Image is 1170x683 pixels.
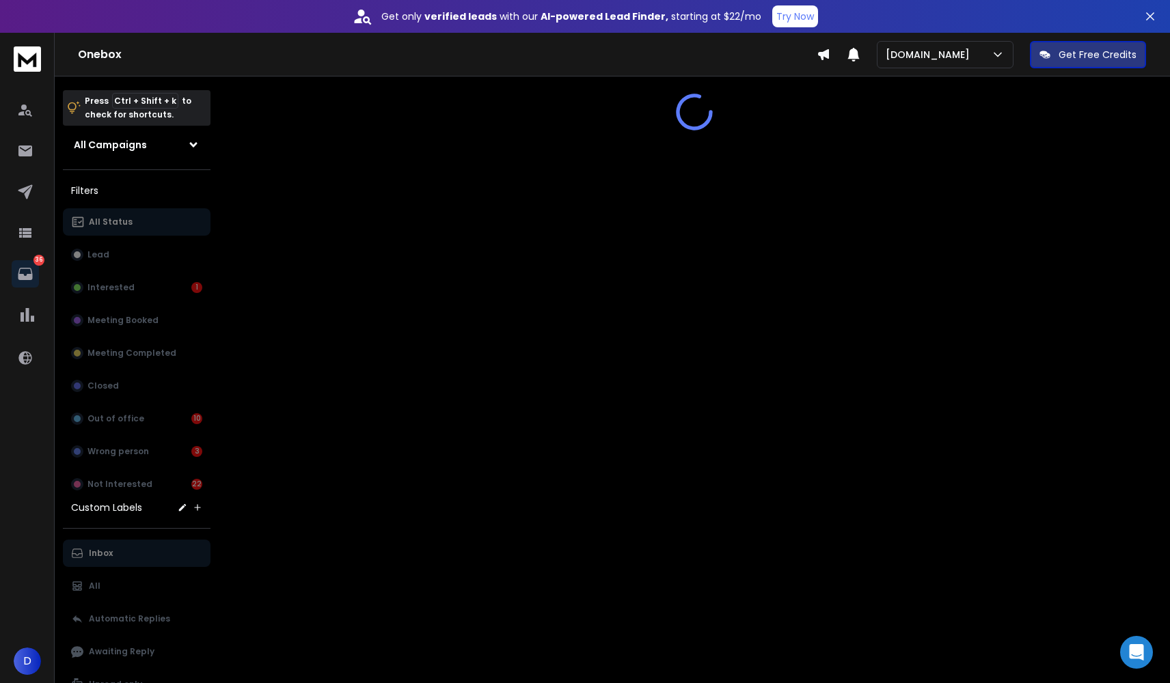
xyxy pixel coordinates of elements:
[74,138,147,152] h1: All Campaigns
[424,10,497,23] strong: verified leads
[886,48,975,61] p: [DOMAIN_NAME]
[112,93,178,109] span: Ctrl + Shift + k
[381,10,761,23] p: Get only with our starting at $22/mo
[63,131,210,158] button: All Campaigns
[1030,41,1146,68] button: Get Free Credits
[772,5,818,27] button: Try Now
[14,647,41,675] button: D
[541,10,668,23] strong: AI-powered Lead Finder,
[71,501,142,514] h3: Custom Labels
[1120,636,1153,669] div: Open Intercom Messenger
[1059,48,1137,61] p: Get Free Credits
[14,46,41,72] img: logo
[776,10,814,23] p: Try Now
[33,255,44,266] p: 36
[85,94,191,122] p: Press to check for shortcuts.
[63,181,210,200] h3: Filters
[78,46,817,63] h1: Onebox
[12,260,39,288] a: 36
